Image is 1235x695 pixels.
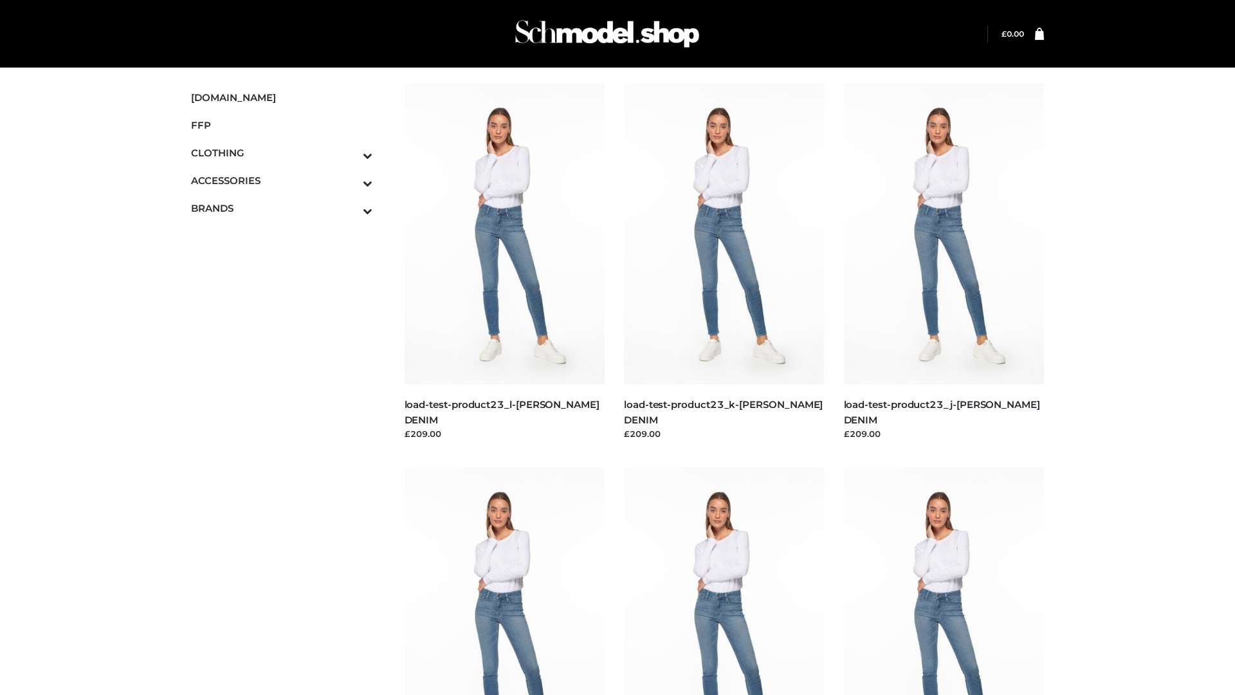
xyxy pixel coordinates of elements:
a: [DOMAIN_NAME] [191,84,372,111]
span: BRANDS [191,201,372,216]
a: load-test-product23_k-[PERSON_NAME] DENIM [624,398,823,425]
a: BRANDSToggle Submenu [191,194,372,222]
a: FFP [191,111,372,139]
span: ACCESSORIES [191,173,372,188]
span: CLOTHING [191,145,372,160]
button: Toggle Submenu [327,167,372,194]
a: load-test-product23_j-[PERSON_NAME] DENIM [844,398,1040,425]
div: £209.00 [624,427,825,440]
button: Toggle Submenu [327,139,372,167]
div: £209.00 [844,427,1045,440]
a: £0.00 [1002,29,1024,39]
span: £ [1002,29,1007,39]
a: load-test-product23_l-[PERSON_NAME] DENIM [405,398,599,425]
bdi: 0.00 [1002,29,1024,39]
img: Schmodel Admin 964 [511,8,704,59]
span: [DOMAIN_NAME] [191,90,372,105]
span: FFP [191,118,372,133]
button: Toggle Submenu [327,194,372,222]
a: CLOTHINGToggle Submenu [191,139,372,167]
div: £209.00 [405,427,605,440]
a: ACCESSORIESToggle Submenu [191,167,372,194]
